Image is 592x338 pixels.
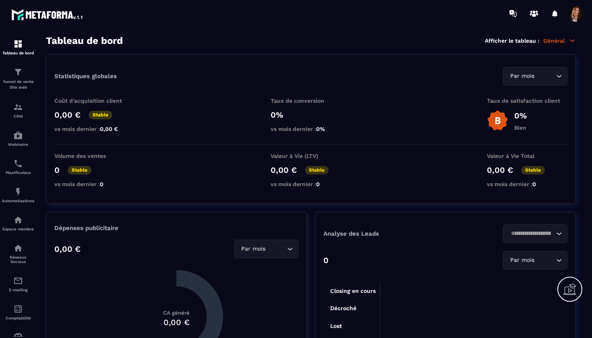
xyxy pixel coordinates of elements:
p: E-mailing [2,288,34,292]
p: 0 [54,165,60,175]
img: formation [13,67,23,77]
input: Search for option [536,256,554,265]
p: Valeur à Vie (LTV) [271,153,351,159]
span: 0,00 € [100,126,118,132]
img: logo [11,7,84,22]
p: 0,00 € [54,244,81,254]
a: social-networksocial-networkRéseaux Sociaux [2,237,34,270]
a: formationformationTableau de bord [2,33,34,61]
a: emailemailE-mailing [2,270,34,298]
img: automations [13,187,23,197]
img: formation [13,102,23,112]
img: formation [13,39,23,49]
p: 0,00 € [54,110,81,120]
p: Espace membre [2,227,34,231]
p: 0% [271,110,351,120]
p: vs mois dernier : [54,181,135,187]
p: Tableau de bord [2,51,34,55]
span: 0 [316,181,320,187]
a: automationsautomationsEspace membre [2,209,34,237]
span: Par mois [239,245,267,253]
p: Réseaux Sociaux [2,255,34,264]
a: automationsautomationsWebinaire [2,124,34,153]
p: Stable [305,166,329,174]
a: accountantaccountantComptabilité [2,298,34,326]
p: vs mois dernier : [54,126,135,132]
p: 0% [514,111,527,120]
div: Search for option [503,251,567,270]
tspan: Lost [330,323,342,329]
img: automations [13,215,23,225]
h3: Tableau de bord [46,35,123,46]
img: scheduler [13,159,23,168]
p: 0 [323,255,329,265]
a: schedulerschedulerPlanificateur [2,153,34,181]
p: Webinaire [2,142,34,147]
a: formationformationCRM [2,96,34,124]
img: b-badge-o.b3b20ee6.svg [487,110,508,131]
tspan: Décroché [330,305,356,311]
p: 0,00 € [271,165,297,175]
p: Analyse des Leads [323,230,445,237]
p: Afficher le tableau : [485,37,539,44]
p: vs mois dernier : [487,181,567,187]
img: email [13,276,23,286]
p: Bien [514,124,527,131]
p: Stable [89,111,112,119]
img: social-network [13,243,23,253]
p: Coût d'acquisition client [54,97,135,104]
input: Search for option [267,245,285,253]
p: Taux de conversion [271,97,351,104]
p: Automatisations [2,199,34,203]
p: Stable [521,166,545,174]
p: 0,00 € [487,165,513,175]
p: CRM [2,114,34,118]
span: 0 [100,181,103,187]
p: Volume des ventes [54,153,135,159]
p: Comptabilité [2,316,34,320]
p: Stable [68,166,91,174]
p: Statistiques globales [54,73,117,80]
span: 0% [316,126,325,132]
p: vs mois dernier : [271,126,351,132]
p: Général [543,37,576,44]
p: Valeur à Vie Total [487,153,567,159]
span: Par mois [508,72,536,81]
img: automations [13,131,23,140]
span: Par mois [508,256,536,265]
div: Search for option [503,67,567,85]
p: Dépenses publicitaire [54,224,298,232]
p: Taux de satisfaction client [487,97,567,104]
p: Planificateur [2,170,34,175]
input: Search for option [508,229,554,238]
img: accountant [13,304,23,314]
a: formationformationTunnel de vente Site web [2,61,34,96]
a: automationsautomationsAutomatisations [2,181,34,209]
input: Search for option [536,72,554,81]
tspan: Closing en cours [330,288,376,294]
div: Search for option [503,224,567,243]
p: Tunnel de vente Site web [2,79,34,90]
p: vs mois dernier : [271,181,351,187]
div: Search for option [234,240,298,258]
span: 0 [532,181,536,187]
